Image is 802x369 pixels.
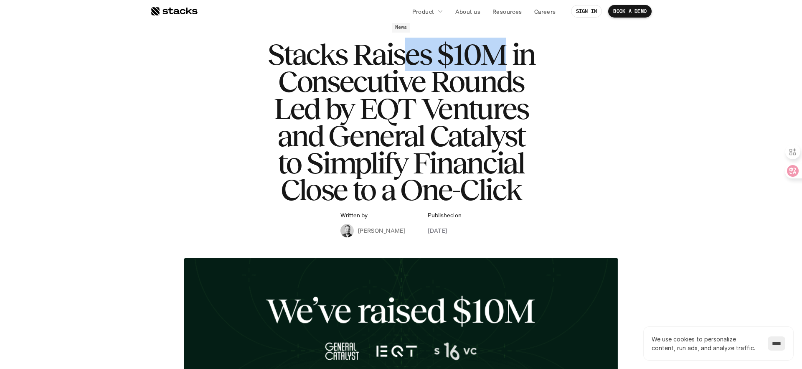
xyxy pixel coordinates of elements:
p: Careers [534,7,556,16]
p: Product [412,7,434,16]
p: SIGN IN [576,8,597,14]
img: Albert [340,224,354,237]
p: Written by [340,212,368,219]
p: Resources [492,7,522,16]
p: About us [455,7,480,16]
p: Published on [428,212,462,219]
a: BOOK A DEMO [608,5,652,18]
a: Resources [487,4,527,19]
a: Careers [529,4,561,19]
h1: Stacks Raises $10M in Consecutive Rounds Led by EQT Ventures and General Catalyst to Simplify Fin... [234,41,568,204]
p: [PERSON_NAME] [358,226,405,235]
h2: News [395,24,407,30]
p: [DATE] [428,226,447,235]
a: About us [450,4,485,19]
p: BOOK A DEMO [613,8,647,14]
p: We use cookies to personalize content, run ads, and analyze traffic. [652,335,759,352]
a: Privacy Policy [99,159,135,165]
a: SIGN IN [571,5,602,18]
